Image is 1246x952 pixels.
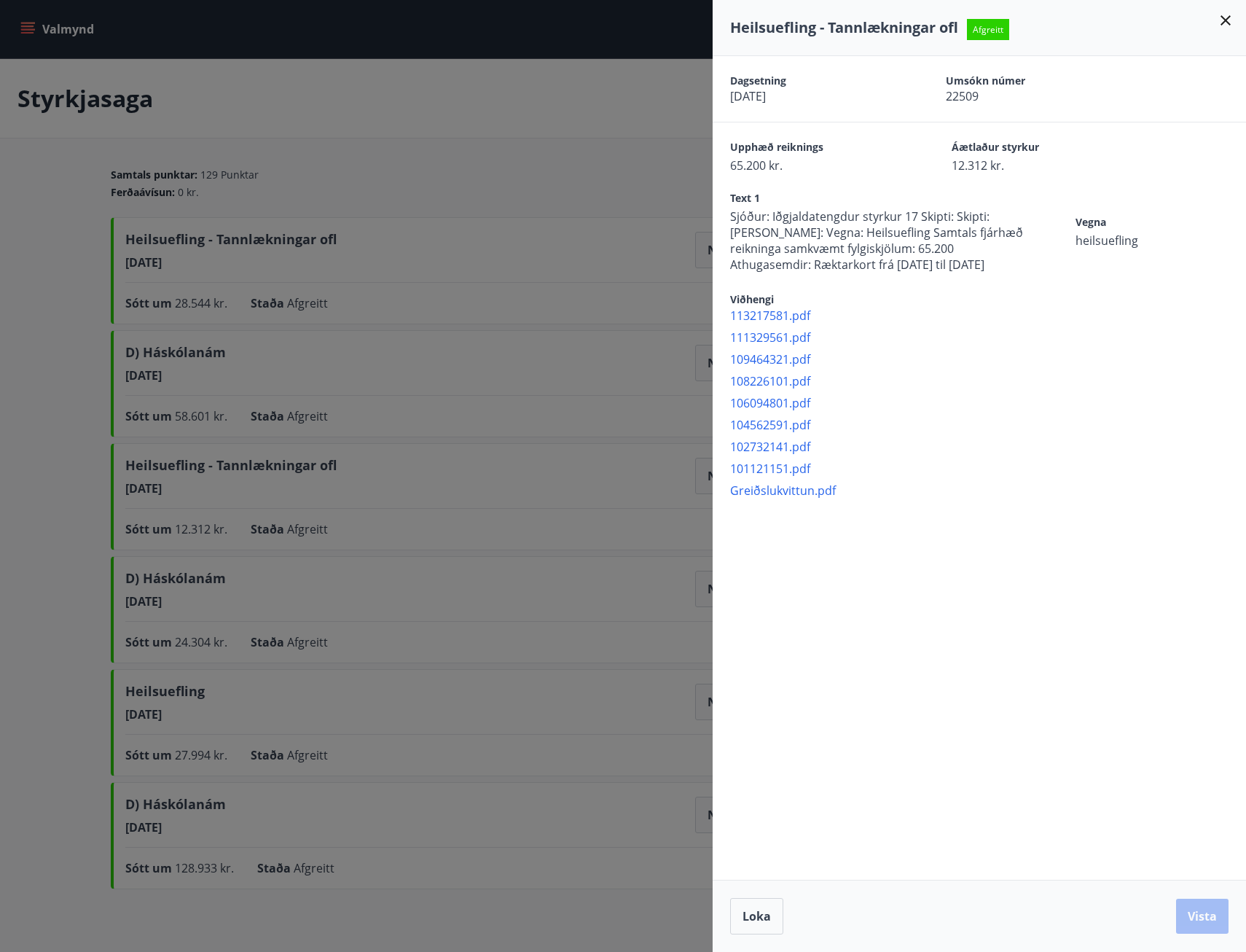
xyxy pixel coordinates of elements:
span: 12.312 kr. [952,157,1122,173]
span: 101121151.pdf [730,461,1246,477]
span: Loka [742,908,771,924]
span: Afgreitt [967,19,1009,40]
span: Upphæð reiknings [730,140,901,157]
span: 108226101.pdf [730,373,1246,389]
span: 109464321.pdf [730,351,1246,367]
span: Dagsetning [730,74,895,88]
span: 113217581.pdf [730,308,1246,324]
span: Sjóður: Iðgjaldatengdur styrkur 17 Skipti: Skipti: [PERSON_NAME]: Vegna: Heilsuefling Samtals fjá... [730,208,1024,273]
span: [DATE] [730,88,895,104]
span: Áætlaður styrkur [952,140,1122,157]
span: 22509 [946,88,1110,104]
span: Text 1 [730,191,1024,208]
span: Vegna [1075,215,1246,233]
span: 111329561.pdf [730,329,1246,346]
span: Umsókn númer [946,74,1110,88]
span: heilsuefling [1075,233,1246,249]
span: Viðhengi [730,292,774,306]
span: 65.200 kr. [730,157,901,173]
span: 106094801.pdf [730,395,1246,411]
span: 102732141.pdf [730,439,1246,455]
button: Loka [730,898,783,935]
span: 104562591.pdf [730,417,1246,433]
span: Heilsuefling - Tannlækningar ofl [730,17,958,37]
span: Greiðslukvittun.pdf [730,483,1246,499]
